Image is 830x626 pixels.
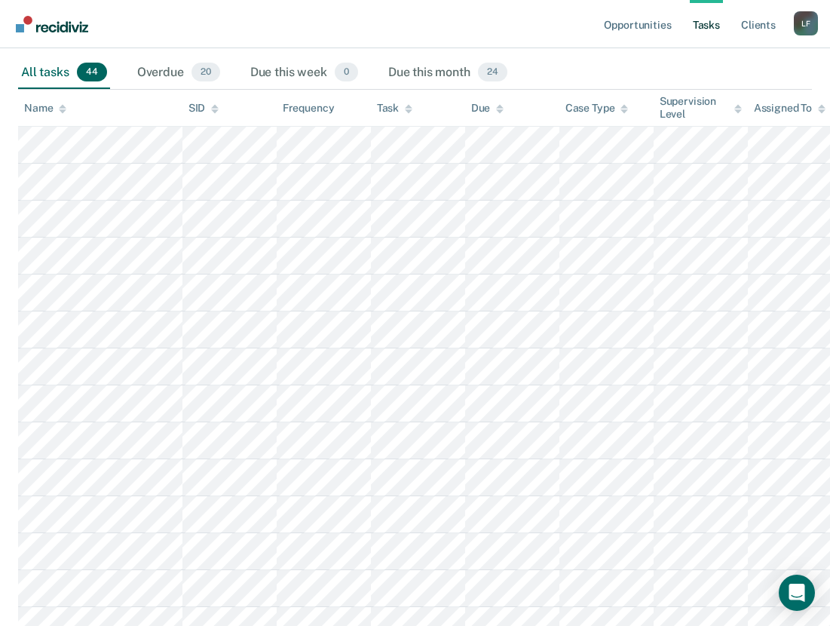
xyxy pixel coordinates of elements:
[191,63,220,82] span: 20
[16,16,88,32] img: Recidiviz
[779,575,815,611] div: Open Intercom Messenger
[377,102,412,115] div: Task
[385,57,510,90] div: Due this month24
[247,57,361,90] div: Due this week0
[471,102,504,115] div: Due
[134,57,223,90] div: Overdue20
[794,11,818,35] button: Profile dropdown button
[478,63,507,82] span: 24
[283,102,335,115] div: Frequency
[565,102,629,115] div: Case Type
[660,95,742,121] div: Supervision Level
[754,102,825,115] div: Assigned To
[24,102,66,115] div: Name
[77,63,107,82] span: 44
[188,102,219,115] div: SID
[18,57,110,90] div: All tasks44
[794,11,818,35] div: L F
[335,63,358,82] span: 0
